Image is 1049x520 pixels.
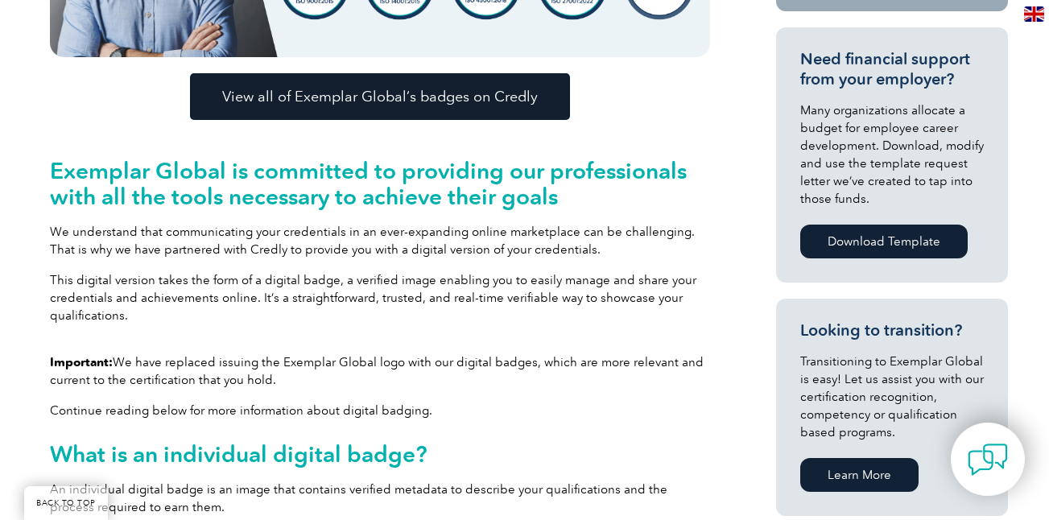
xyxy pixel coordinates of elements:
[800,320,984,340] h3: Looking to transition?
[50,158,710,209] h2: Exemplar Global is committed to providing our professionals with all the tools necessary to achie...
[50,271,710,324] p: This digital version takes the form of a digital badge, a verified image enabling you to easily m...
[800,49,984,89] h3: Need financial support from your employer?
[50,355,113,369] strong: Important:
[24,486,108,520] a: BACK TO TOP
[50,481,710,516] p: An individual digital badge is an image that contains verified metadata to describe your qualific...
[50,441,710,467] h2: What is an individual digital badge?
[1024,6,1044,22] img: en
[50,223,710,258] p: We understand that communicating your credentials in an ever-expanding online marketplace can be ...
[50,402,710,419] p: Continue reading below for more information about digital badging.
[222,89,538,104] span: View all of Exemplar Global’s badges on Credly
[800,101,984,208] p: Many organizations allocate a budget for employee career development. Download, modify and use th...
[800,353,984,441] p: Transitioning to Exemplar Global is easy! Let us assist you with our certification recognition, c...
[50,353,710,389] p: We have replaced issuing the Exemplar Global logo with our digital badges, which are more relevan...
[190,73,570,120] a: View all of Exemplar Global’s badges on Credly
[800,458,919,492] a: Learn More
[968,440,1008,480] img: contact-chat.png
[800,225,968,258] a: Download Template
